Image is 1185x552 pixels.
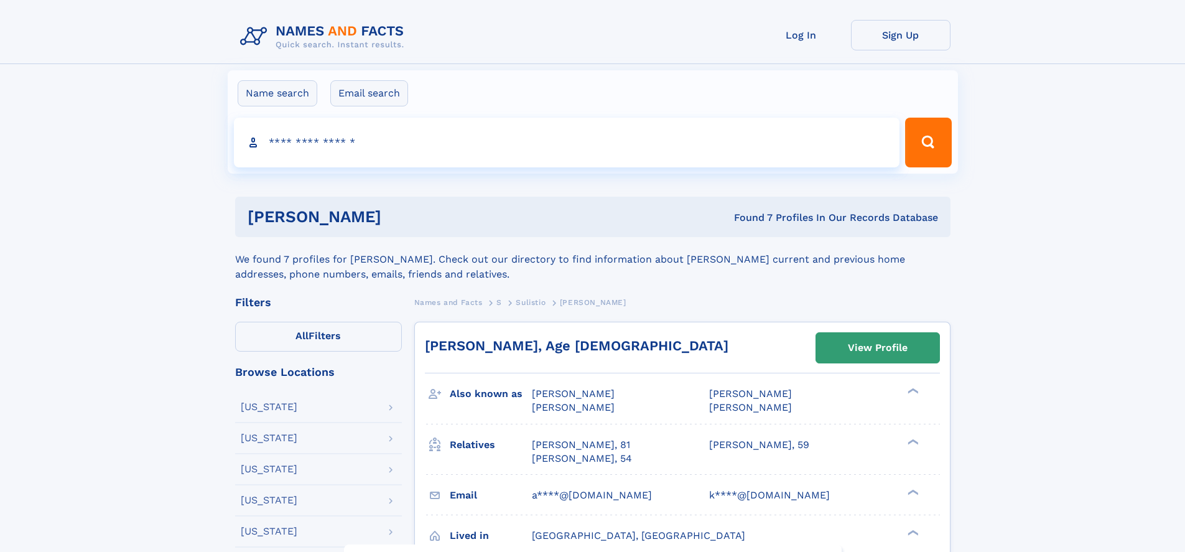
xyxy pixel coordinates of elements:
[450,485,532,506] h3: Email
[241,433,297,443] div: [US_STATE]
[330,80,408,106] label: Email search
[234,118,900,167] input: search input
[241,402,297,412] div: [US_STATE]
[414,294,483,310] a: Names and Facts
[450,434,532,456] h3: Relatives
[816,333,939,363] a: View Profile
[532,401,615,413] span: [PERSON_NAME]
[295,330,309,342] span: All
[904,387,919,395] div: ❯
[709,388,792,400] span: [PERSON_NAME]
[516,294,546,310] a: Sulistio
[241,464,297,474] div: [US_STATE]
[848,334,908,362] div: View Profile
[496,298,502,307] span: S
[904,437,919,446] div: ❯
[532,388,615,400] span: [PERSON_NAME]
[235,20,414,54] img: Logo Names and Facts
[851,20,950,50] a: Sign Up
[238,80,317,106] label: Name search
[450,525,532,546] h3: Lived in
[450,383,532,405] h3: Also known as
[425,338,728,353] a: [PERSON_NAME], Age [DEMOGRAPHIC_DATA]
[235,297,402,308] div: Filters
[709,401,792,413] span: [PERSON_NAME]
[532,452,632,465] a: [PERSON_NAME], 54
[532,438,630,452] a: [PERSON_NAME], 81
[241,526,297,536] div: [US_STATE]
[516,298,546,307] span: Sulistio
[532,530,745,541] span: [GEOGRAPHIC_DATA], [GEOGRAPHIC_DATA]
[709,438,809,452] a: [PERSON_NAME], 59
[905,118,951,167] button: Search Button
[235,322,402,352] label: Filters
[904,528,919,536] div: ❯
[235,367,402,378] div: Browse Locations
[496,294,502,310] a: S
[904,488,919,496] div: ❯
[248,209,558,225] h1: [PERSON_NAME]
[235,237,950,282] div: We found 7 profiles for [PERSON_NAME]. Check out our directory to find information about [PERSON_...
[560,298,626,307] span: [PERSON_NAME]
[751,20,851,50] a: Log In
[557,211,938,225] div: Found 7 Profiles In Our Records Database
[241,495,297,505] div: [US_STATE]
